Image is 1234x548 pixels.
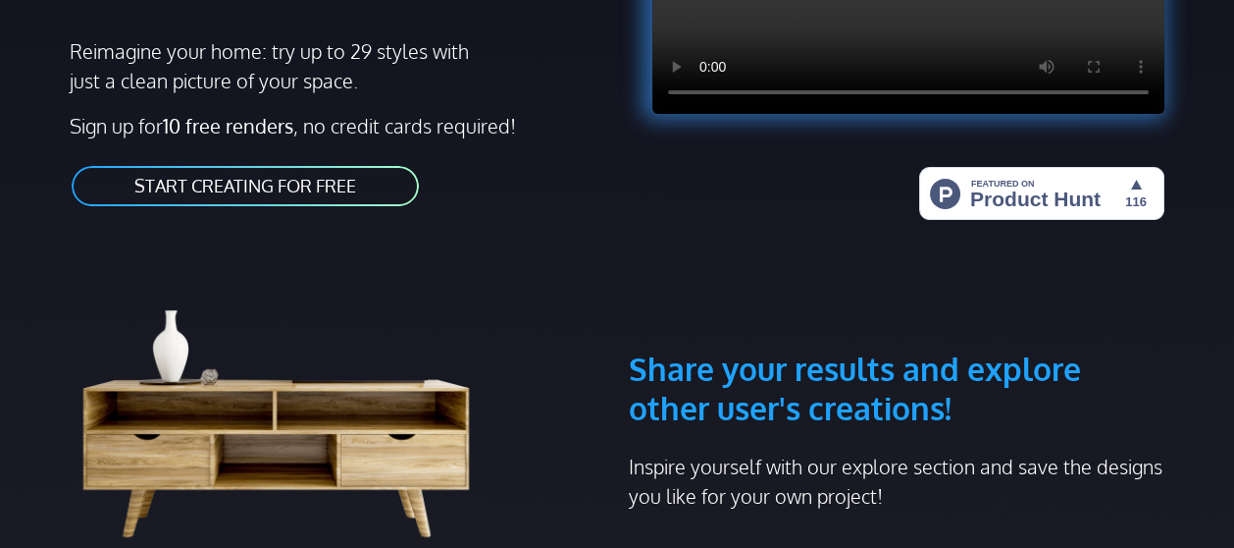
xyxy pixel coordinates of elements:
[629,255,1164,428] h3: Share your results and explore other user's creations!
[70,164,421,208] a: START CREATING FOR FREE
[70,255,512,547] img: living room cabinet
[629,452,1164,511] p: Inspire yourself with our explore section and save the designs you like for your own project!
[163,113,293,138] strong: 10 free renders
[70,36,472,95] p: Reimagine your home: try up to 29 styles with just a clean picture of your space.
[70,111,605,140] p: Sign up for , no credit cards required!
[919,167,1164,220] img: HomeStyler AI - Interior Design Made Easy: One Click to Your Dream Home | Product Hunt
